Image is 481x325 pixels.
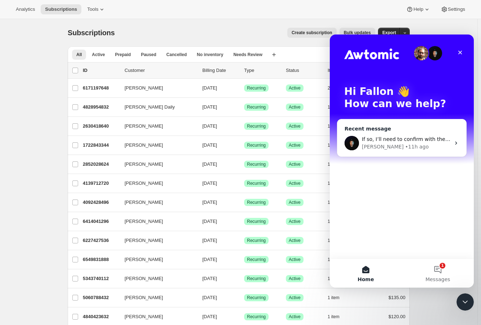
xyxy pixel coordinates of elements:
[120,216,192,227] button: [PERSON_NAME]
[289,238,301,243] span: Active
[202,67,238,74] p: Billing Date
[202,161,217,167] span: [DATE]
[125,294,163,301] span: [PERSON_NAME]
[83,104,119,111] p: 4828954832
[247,161,266,167] span: Recurring
[247,180,266,186] span: Recurring
[328,121,347,131] button: 1 item
[402,4,435,14] button: Help
[120,273,192,284] button: [PERSON_NAME]
[328,200,340,205] span: 1 item
[166,52,187,58] span: Cancelled
[247,142,266,148] span: Recurring
[328,238,340,243] span: 1 item
[83,180,119,187] p: 4139712720
[328,235,347,246] button: 1 item
[141,52,156,58] span: Paused
[125,67,197,74] p: Customer
[289,314,301,320] span: Active
[83,140,405,150] div: 1722843344[PERSON_NAME][DATE]SuccessRecurringSuccessActive1 item$165.00
[83,218,119,225] p: 6414041296
[202,238,217,243] span: [DATE]
[247,257,266,262] span: Recurring
[328,140,347,150] button: 1 item
[247,314,266,320] span: Recurring
[76,52,82,58] span: All
[125,161,163,168] span: [PERSON_NAME]
[286,67,322,74] p: Status
[125,123,163,130] span: [PERSON_NAME]
[289,180,301,186] span: Active
[202,276,217,281] span: [DATE]
[83,274,405,284] div: 5343740112[PERSON_NAME][DATE]SuccessRecurringSuccessActive1 item$100.00
[12,4,39,14] button: Analytics
[378,28,400,38] button: Export
[83,102,405,112] div: 4828954832[PERSON_NAME] Daily[DATE]SuccessRecurringSuccessActive1 item$135.00
[289,200,301,205] span: Active
[92,52,105,58] span: Active
[83,123,119,130] p: 2630418640
[292,30,332,36] span: Create subscription
[233,52,262,58] span: Needs Review
[328,276,340,281] span: 1 item
[202,142,217,148] span: [DATE]
[202,85,217,91] span: [DATE]
[83,159,405,169] div: 2852028624[PERSON_NAME][DATE]SuccessRecurringSuccessActive1 item$135.00
[247,219,266,224] span: Recurring
[120,82,192,94] button: [PERSON_NAME]
[202,200,217,205] span: [DATE]
[202,219,217,224] span: [DATE]
[120,120,192,132] button: [PERSON_NAME]
[120,197,192,208] button: [PERSON_NAME]
[41,4,81,14] button: Subscriptions
[125,256,163,263] span: [PERSON_NAME]
[330,35,474,288] iframe: Intercom live chat
[83,161,119,168] p: 2852028624
[16,6,35,12] span: Analytics
[83,312,405,322] div: 4840423632[PERSON_NAME][DATE]SuccessRecurringSuccessActive1 item$120.00
[83,275,119,282] p: 5343740112
[83,237,119,244] p: 6227427536
[83,178,405,188] div: 4139712720[PERSON_NAME][DATE]SuccessRecurringSuccessActive1 item$135.00
[448,6,465,12] span: Settings
[328,159,347,169] button: 1 item
[120,159,192,170] button: [PERSON_NAME]
[83,4,110,14] button: Tools
[247,104,266,110] span: Recurring
[247,295,266,301] span: Recurring
[457,293,474,311] iframe: Intercom live chat
[202,295,217,300] span: [DATE]
[83,294,119,301] p: 5060788432
[413,6,423,12] span: Help
[202,180,217,186] span: [DATE]
[120,139,192,151] button: [PERSON_NAME]
[120,178,192,189] button: [PERSON_NAME]
[83,83,405,93] div: 6171197648[PERSON_NAME][DATE]SuccessRecurringSuccessActive2 items$330.00
[328,104,340,110] span: 1 item
[328,83,350,93] button: 2 items
[328,161,340,167] span: 1 item
[120,311,192,322] button: [PERSON_NAME]
[45,6,77,12] span: Subscriptions
[344,30,371,36] span: Bulk updates
[289,161,301,167] span: Active
[83,67,405,74] div: IDCustomerBilling DateTypeStatusItemsTotal
[382,30,396,36] span: Export
[197,52,223,58] span: No inventory
[328,293,347,303] button: 1 item
[120,292,192,303] button: [PERSON_NAME]
[83,255,405,265] div: 6549831888[PERSON_NAME][DATE]SuccessRecurringSuccessActive1 item$135.00
[328,295,340,301] span: 1 item
[328,314,340,320] span: 1 item
[289,276,301,281] span: Active
[328,67,364,74] div: Items
[268,50,280,60] button: Create new view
